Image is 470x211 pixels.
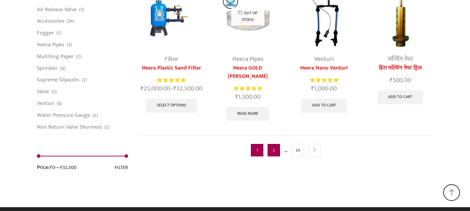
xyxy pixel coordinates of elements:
span: ₹0 [50,163,55,171]
a: Heera Nano Venturi [291,64,357,72]
bdi: 1,000.00 [311,83,337,94]
span: (3) [67,41,72,48]
a: हिरा मल्चिंग पेपर ड्रिल [367,64,433,72]
a: Accessories [37,15,64,27]
span: Rated out of 5 [310,76,338,84]
span: ₹ [390,75,393,86]
a: Heera Plastic Sand Filter [138,64,204,72]
span: ₹ [141,83,144,94]
span: Rated out of 5 [234,85,262,92]
a: Sprinkler [37,62,58,74]
div: Rated 5.00 out of 5 [310,76,338,84]
span: ₹ [173,83,176,94]
a: Water Pressure Gauge [37,109,90,121]
span: – [138,84,204,94]
a: Fogger [37,27,54,39]
bdi: 500.00 [390,75,411,86]
bdi: 25,000.00 [141,83,170,94]
a: Non Return Valve (Normex) [37,121,102,131]
span: (2) [93,112,98,119]
a: Valve [37,86,49,98]
span: (2) [56,30,62,36]
span: (3) [79,6,84,13]
a: Air Release Valve [37,3,77,15]
button: Filter [115,163,128,171]
nav: Product Pagination [138,135,433,165]
a: Add to cart: “हिरा मल्चिंग पेपर ड्रिल” [378,90,423,104]
a: Heera Pipes [232,54,263,64]
a: Supreme Silpaulin [37,74,79,86]
a: Venturi [314,54,334,64]
span: (6) [60,65,65,72]
div: Rated 5.00 out of 5 [234,85,262,92]
span: ₹ [235,92,238,102]
div: Rated 5.00 out of 5 [157,76,185,84]
span: (5) [51,88,57,95]
a: Heera Pipes [37,39,64,51]
a: Page 24 [292,144,304,156]
a: मल्चिंग पेपर [388,54,413,64]
span: ₹ [311,83,314,94]
span: (2) [104,124,110,131]
a: Heera GOLD [PERSON_NAME] [215,64,280,81]
bdi: 1,500.00 [235,92,261,102]
a: Filter [165,54,178,64]
span: Rated out of 5 [157,76,185,84]
div: Price: — [37,163,77,171]
bdi: 32,500.00 [173,83,202,94]
a: Page 2 [268,144,280,156]
span: (24) [67,18,74,25]
a: Read more about “Heera GOLD Krishi Pipe” [226,107,269,121]
a: Mulching Paper [37,50,74,62]
span: (6) [57,100,62,107]
a: Select options for “Heera Plastic Sand Filter” [146,99,197,113]
span: ₹32,500 [60,163,77,171]
span: (2) [82,76,87,83]
span: Page 1 [251,144,263,156]
p: Out of stock [231,7,264,25]
a: Add to cart: “Heera Nano Venturi” [301,99,347,113]
span: … [284,146,287,155]
span: (2) [76,53,81,60]
a: Venturi [37,97,54,109]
